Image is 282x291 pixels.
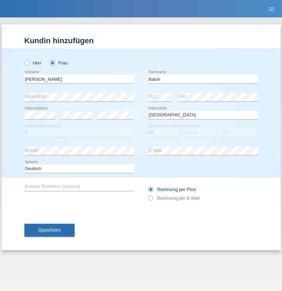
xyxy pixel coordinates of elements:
[148,196,153,204] input: Rechnung per E-Mail
[265,7,279,11] a: menu
[268,6,275,13] i: menu
[148,187,196,192] label: Rechnung per Post
[24,60,29,65] input: Herr
[148,187,153,196] input: Rechnung per Post
[38,227,61,233] span: Speichern
[148,196,200,201] label: Rechnung per E-Mail
[24,36,258,45] h1: Kundin hinzufügen
[50,60,68,66] label: Frau
[50,60,54,65] input: Frau
[24,60,42,66] label: Herr
[24,224,75,237] button: Speichern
